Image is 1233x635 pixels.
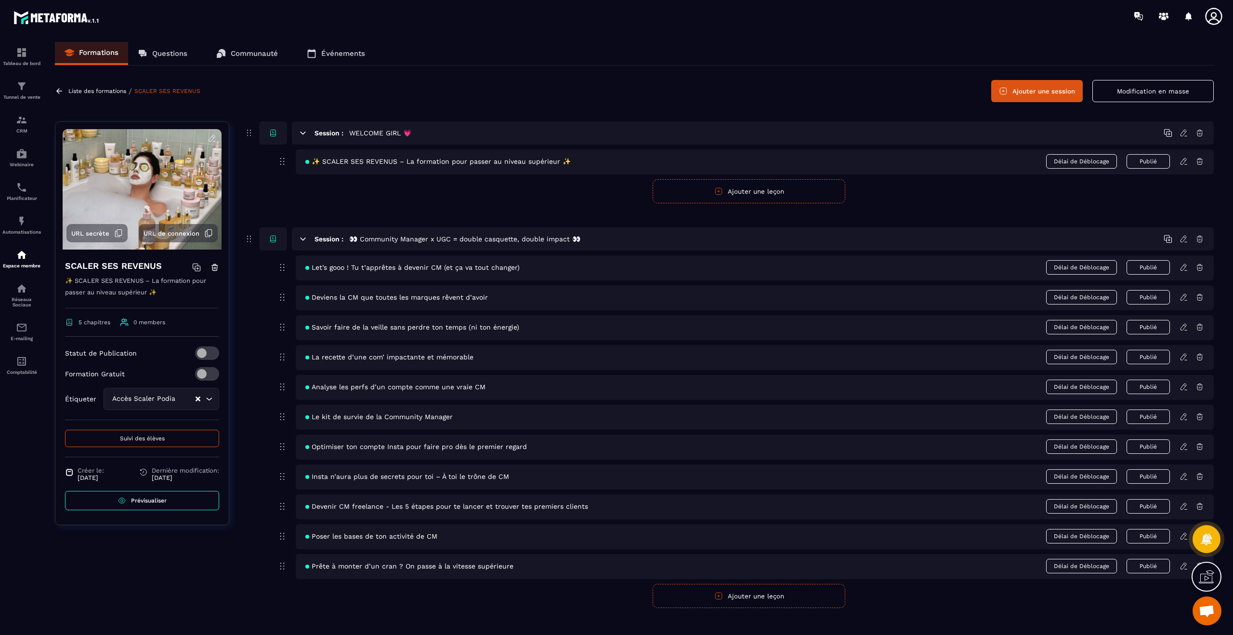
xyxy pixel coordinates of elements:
[2,297,41,307] p: Réseaux Sociaux
[1046,320,1117,334] span: Délai de Déblocage
[65,370,125,378] p: Formation Gratuit
[305,503,588,510] span: Devenir CM freelance - Les 5 étapes pour te lancer et trouver tes premiers clients
[2,128,41,133] p: CRM
[305,323,519,331] span: Savoir faire de la veille sans perdre ton temps (ni ton énergie)
[305,443,527,450] span: Optimiser ton compte Insta pour faire pro dès le premier regard
[134,88,200,94] a: SCALER SES REVENUS
[991,80,1083,102] button: Ajouter une session
[144,230,199,237] span: URL de connexion
[131,497,167,504] span: Prévisualiser
[1046,529,1117,543] span: Délai de Déblocage
[2,276,41,315] a: social-networksocial-networkRéseaux Sociaux
[16,148,27,159] img: automations
[305,293,488,301] span: Deviens la CM que toutes les marques rêvent d’avoir
[1127,350,1170,364] button: Publié
[2,61,41,66] p: Tableau de bord
[1046,439,1117,454] span: Délai de Déblocage
[71,230,109,237] span: URL secrète
[2,40,41,73] a: formationformationTableau de bord
[79,48,118,57] p: Formations
[321,49,365,58] p: Événements
[55,42,128,65] a: Formations
[2,370,41,375] p: Comptabilité
[2,229,41,235] p: Automatisations
[1127,410,1170,424] button: Publié
[129,87,132,96] span: /
[79,319,110,326] span: 5 chapitres
[305,383,485,391] span: Analyse les perfs d’un compte comme une vraie CM
[1127,320,1170,334] button: Publié
[1046,260,1117,275] span: Délai de Déblocage
[2,336,41,341] p: E-mailing
[653,584,845,608] button: Ajouter une leçon
[16,114,27,126] img: formation
[66,224,128,242] button: URL secrète
[305,413,453,421] span: Le kit de survie de la Community Manager
[2,174,41,208] a: schedulerschedulerPlanificateur
[16,80,27,92] img: formation
[305,264,520,271] span: Let’s gooo ! Tu t’apprêtes à devenir CM (et ça va tout changer)
[2,141,41,174] a: automationsautomationsWebinaire
[653,179,845,203] button: Ajouter une leçon
[2,94,41,100] p: Tunnel de vente
[305,562,513,570] span: Prête à monter d’un cran ? On passe à la vitesse supérieure
[1127,469,1170,484] button: Publié
[1046,290,1117,304] span: Délai de Déblocage
[2,242,41,276] a: automationsautomationsEspace membre
[139,224,218,242] button: URL de connexion
[305,158,571,165] span: ✨ SCALER SES REVENUS – La formation pour passer au niveau supérieur ✨
[1046,380,1117,394] span: Délai de Déblocage
[305,532,437,540] span: Poser les bases de ton activité de CM
[68,88,126,94] a: Liste des formations
[305,353,473,361] span: La recette d’une com’ impactante et mémorable
[1046,154,1117,169] span: Délai de Déblocage
[1127,380,1170,394] button: Publié
[65,349,137,357] p: Statut de Publication
[16,322,27,333] img: email
[2,196,41,201] p: Planificateur
[1193,596,1221,625] a: Open chat
[16,182,27,193] img: scheduler
[152,474,219,481] p: [DATE]
[152,49,187,58] p: Questions
[1046,350,1117,364] span: Délai de Déblocage
[177,394,195,404] input: Search for option
[1127,154,1170,169] button: Publié
[207,42,288,65] a: Communauté
[1127,290,1170,304] button: Publié
[16,47,27,58] img: formation
[297,42,375,65] a: Événements
[1127,499,1170,514] button: Publié
[104,388,219,410] div: Search for option
[231,49,278,58] p: Communauté
[65,430,219,447] button: Suivi des élèves
[315,235,343,243] h6: Session :
[349,128,411,138] h5: WELCOME GIRL 💗
[78,467,104,474] span: Créer le:
[349,234,580,244] h5: 👀 Community Manager x UGC = double casquette, double impact 👀
[305,473,509,480] span: Insta n’aura plus de secrets pour toi – À toi le trône de CM
[63,129,222,250] img: background
[16,356,27,367] img: accountant
[133,319,165,326] span: 0 members
[2,107,41,141] a: formationformationCRM
[16,283,27,294] img: social-network
[2,162,41,167] p: Webinaire
[2,348,41,382] a: accountantaccountantComptabilité
[2,73,41,107] a: formationformationTunnel de vente
[315,129,343,137] h6: Session :
[120,435,165,442] span: Suivi des élèves
[65,259,162,273] h4: SCALER SES REVENUS
[128,42,197,65] a: Questions
[1046,559,1117,573] span: Délai de Déblocage
[65,275,219,308] p: ✨ SCALER SES REVENUS – La formation pour passer au niveau supérieur ✨
[1127,529,1170,543] button: Publié
[2,315,41,348] a: emailemailE-mailing
[1046,410,1117,424] span: Délai de Déblocage
[152,467,219,474] span: Dernière modification:
[196,396,200,403] button: Clear Selected
[2,208,41,242] a: automationsautomationsAutomatisations
[1127,559,1170,573] button: Publié
[65,491,219,510] a: Prévisualiser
